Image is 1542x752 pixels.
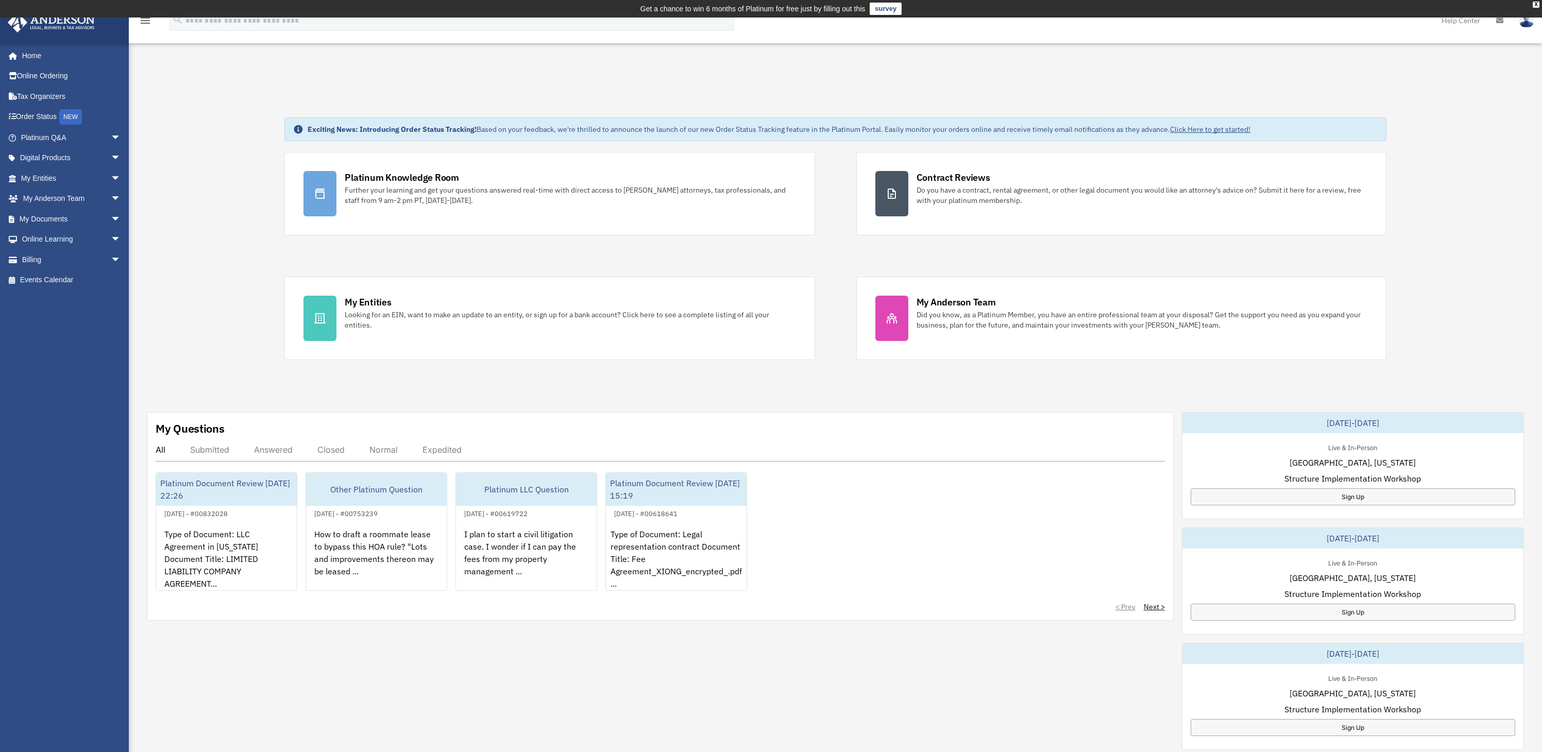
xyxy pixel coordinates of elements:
[139,18,151,27] a: menu
[640,3,866,15] div: Get a chance to win 6 months of Platinum for free just by filling out this
[156,520,297,600] div: Type of Document: LLC Agreement in [US_STATE] Document Title: LIMITED LIABILITY COMPANY AGREEMENT...
[1182,413,1523,433] div: [DATE]-[DATE]
[317,445,345,455] div: Closed
[7,270,137,290] a: Events Calendar
[1290,572,1416,584] span: [GEOGRAPHIC_DATA], [US_STATE]
[111,148,131,169] span: arrow_drop_down
[1284,703,1421,715] span: Structure Implementation Workshop
[156,473,297,506] div: Platinum Document Review [DATE] 22:26
[306,507,386,518] div: [DATE] - #00753239
[306,520,447,600] div: How to draft a roommate lease to bypass this HOA rule? "Lots and improvements thereon may be leas...
[111,127,131,148] span: arrow_drop_down
[917,296,996,309] div: My Anderson Team
[1320,557,1385,568] div: Live & In-Person
[7,249,137,270] a: Billingarrow_drop_down
[284,277,815,360] a: My Entities Looking for an EIN, want to make an update to an entity, or sign up for a bank accoun...
[606,520,747,600] div: Type of Document: Legal representation contract Document Title: Fee Agreement_XIONG_encrypted_.pd...
[7,209,137,229] a: My Documentsarrow_drop_down
[1290,687,1416,699] span: [GEOGRAPHIC_DATA], [US_STATE]
[345,296,391,309] div: My Entities
[156,507,236,518] div: [DATE] - #00832028
[7,66,137,87] a: Online Ordering
[856,277,1386,360] a: My Anderson Team Did you know, as a Platinum Member, you have an entire professional team at your...
[456,507,536,518] div: [DATE] - #00619722
[456,520,597,600] div: I plan to start a civil litigation case. I wonder if I can pay the fees from my property manageme...
[1320,672,1385,683] div: Live & In-Person
[345,171,459,184] div: Platinum Knowledge Room
[1320,441,1385,452] div: Live & In-Person
[1144,602,1165,612] a: Next >
[422,445,462,455] div: Expedited
[7,107,137,128] a: Order StatusNEW
[917,185,1367,206] div: Do you have a contract, rental agreement, or other legal document you would like an attorney's ad...
[1284,588,1421,600] span: Structure Implementation Workshop
[917,171,990,184] div: Contract Reviews
[111,189,131,210] span: arrow_drop_down
[7,86,137,107] a: Tax Organizers
[7,168,137,189] a: My Entitiesarrow_drop_down
[7,45,131,66] a: Home
[306,473,447,506] div: Other Platinum Question
[284,152,815,235] a: Platinum Knowledge Room Further your learning and get your questions answered real-time with dire...
[856,152,1386,235] a: Contract Reviews Do you have a contract, rental agreement, or other legal document you would like...
[111,209,131,230] span: arrow_drop_down
[345,310,795,330] div: Looking for an EIN, want to make an update to an entity, or sign up for a bank account? Click her...
[606,507,686,518] div: [DATE] - #00618641
[456,473,597,506] div: Platinum LLC Question
[254,445,293,455] div: Answered
[306,472,447,591] a: Other Platinum Question[DATE] - #00753239How to draft a roommate lease to bypass this HOA rule? "...
[7,127,137,148] a: Platinum Q&Aarrow_drop_down
[1290,456,1416,469] span: [GEOGRAPHIC_DATA], [US_STATE]
[111,229,131,250] span: arrow_drop_down
[156,421,225,436] div: My Questions
[1182,528,1523,549] div: [DATE]-[DATE]
[1191,488,1515,505] a: Sign Up
[308,125,477,134] strong: Exciting News: Introducing Order Status Tracking!
[455,472,597,591] a: Platinum LLC Question[DATE] - #00619722I plan to start a civil litigation case. I wonder if I can...
[172,14,183,25] i: search
[1191,719,1515,736] a: Sign Up
[1170,125,1250,134] a: Click Here to get started!
[111,249,131,270] span: arrow_drop_down
[606,473,747,506] div: Platinum Document Review [DATE] 15:19
[190,445,229,455] div: Submitted
[156,472,297,591] a: Platinum Document Review [DATE] 22:26[DATE] - #00832028Type of Document: LLC Agreement in [US_STA...
[308,124,1250,134] div: Based on your feedback, we're thrilled to announce the launch of our new Order Status Tracking fe...
[1191,604,1515,621] a: Sign Up
[1182,643,1523,664] div: [DATE]-[DATE]
[59,109,82,125] div: NEW
[345,185,795,206] div: Further your learning and get your questions answered real-time with direct access to [PERSON_NAM...
[870,3,902,15] a: survey
[5,12,98,32] img: Anderson Advisors Platinum Portal
[139,14,151,27] i: menu
[1284,472,1421,485] span: Structure Implementation Workshop
[605,472,747,591] a: Platinum Document Review [DATE] 15:19[DATE] - #00618641Type of Document: Legal representation con...
[369,445,398,455] div: Normal
[1519,13,1534,28] img: User Pic
[7,189,137,209] a: My Anderson Teamarrow_drop_down
[7,229,137,250] a: Online Learningarrow_drop_down
[1533,2,1539,8] div: close
[917,310,1367,330] div: Did you know, as a Platinum Member, you have an entire professional team at your disposal? Get th...
[111,168,131,189] span: arrow_drop_down
[156,445,165,455] div: All
[7,148,137,168] a: Digital Productsarrow_drop_down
